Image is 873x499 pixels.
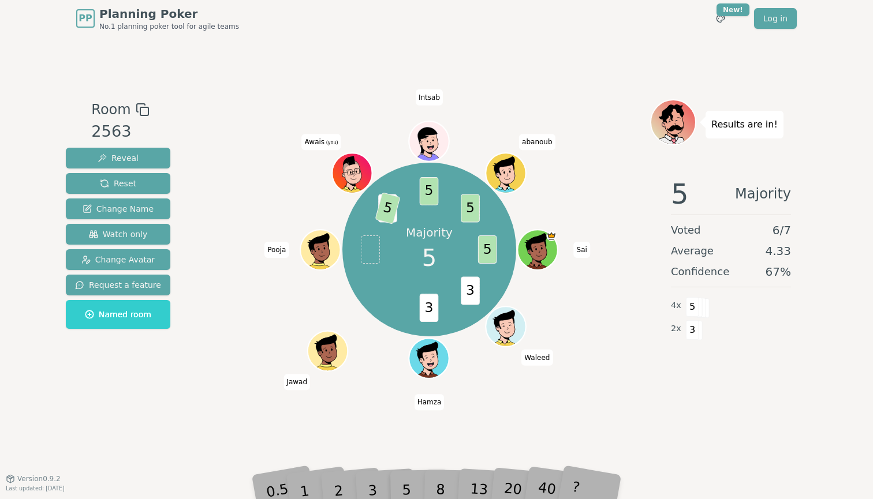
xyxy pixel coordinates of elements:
[754,8,797,29] a: Log in
[686,297,699,317] span: 5
[773,222,791,238] span: 6 / 7
[89,228,148,240] span: Watch only
[422,241,436,275] span: 5
[6,485,65,492] span: Last updated: [DATE]
[98,152,139,164] span: Reveal
[521,349,553,365] span: Click to change your name
[66,249,170,270] button: Change Avatar
[66,198,170,219] button: Change Name
[420,294,439,322] span: 3
[461,277,480,305] span: 3
[420,177,439,205] span: 5
[671,243,714,259] span: Average
[765,243,791,259] span: 4.33
[415,394,445,410] span: Click to change your name
[79,12,92,25] span: PP
[416,89,443,105] span: Click to change your name
[17,474,61,483] span: Version 0.9.2
[66,173,170,194] button: Reset
[671,264,729,280] span: Confidence
[76,6,239,31] a: PPPlanning PokerNo.1 planning poker tool for agile teams
[686,320,699,340] span: 3
[81,254,155,265] span: Change Avatar
[375,192,401,224] span: 5
[91,120,149,144] div: 2563
[75,279,161,291] span: Request a feature
[519,134,555,150] span: Click to change your name
[99,22,239,31] span: No.1 planning poker tool for agile teams
[6,474,61,483] button: Version0.9.2
[283,374,310,390] span: Click to change your name
[83,203,154,215] span: Change Name
[91,99,130,120] span: Room
[100,178,136,189] span: Reset
[461,194,480,223] span: 5
[66,148,170,168] button: Reveal
[324,140,338,145] span: (you)
[710,8,731,29] button: New!
[735,180,791,208] span: Majority
[766,264,791,280] span: 67 %
[66,300,170,329] button: Named room
[99,6,239,22] span: Planning Poker
[671,222,701,238] span: Voted
[66,275,170,295] button: Request a feature
[66,224,170,245] button: Watch only
[85,309,151,320] span: Named room
[302,134,341,150] span: Click to change your name
[547,231,557,241] span: Sai is the host
[671,180,689,208] span: 5
[264,242,289,258] span: Click to change your name
[671,299,681,312] span: 4 x
[334,154,371,192] button: Click to change your avatar
[406,224,453,241] p: Majority
[711,117,778,133] p: Results are in!
[671,322,681,335] span: 2 x
[478,235,497,264] span: 5
[717,3,749,16] div: New!
[574,242,590,258] span: Click to change your name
